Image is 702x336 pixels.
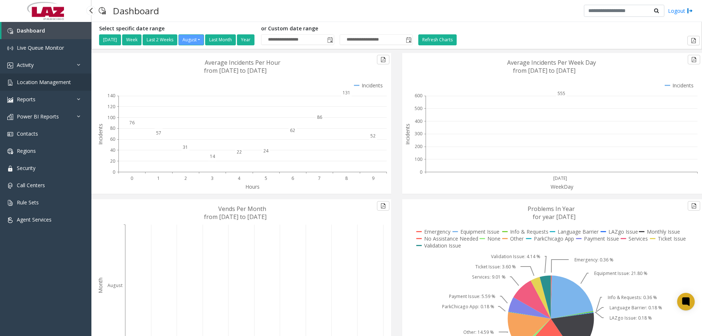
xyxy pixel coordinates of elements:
text: 5 [265,175,267,181]
button: Export to pdf [688,55,700,64]
span: Location Management [17,79,71,86]
button: Refresh Charts [418,34,457,45]
span: Call Centers [17,182,45,189]
text: 2 [184,175,187,181]
text: 555 [558,90,565,97]
text: 500 [415,105,422,112]
text: Average Incidents Per Hour [205,58,280,67]
text: 4 [238,175,241,181]
img: 'icon' [7,45,13,51]
span: Activity [17,61,34,68]
a: Logout [668,7,693,15]
text: Average Incidents Per Week Day [507,58,596,67]
text: 9 [372,175,374,181]
text: 76 [129,120,135,126]
span: Reports [17,96,35,103]
img: 'icon' [7,131,13,137]
text: 62 [290,127,295,133]
img: 'icon' [7,200,13,206]
text: 86 [317,114,322,120]
text: 140 [107,93,115,99]
text: 0 [420,169,422,175]
text: 20 [110,158,115,164]
text: Vends Per Month [218,205,266,213]
text: 31 [183,144,188,150]
text: 100 [415,156,422,162]
img: pageIcon [99,2,106,20]
text: [DATE] [553,175,567,181]
text: Payment Issue: 5.59 % [449,293,495,299]
text: LAZgo Issue: 0.18 % [609,315,652,321]
img: 'icon' [7,217,13,223]
button: [DATE] [99,34,121,45]
span: Agent Services [17,216,52,223]
text: Incidents [97,124,104,145]
text: Equipment Issue: 21.80 % [594,270,648,276]
text: 131 [343,90,350,96]
h5: Select specific date range [99,26,256,32]
text: Other: 14.59 % [463,329,494,335]
button: Last Month [205,34,236,45]
text: 40 [110,147,115,153]
img: 'icon' [7,166,13,171]
text: from [DATE] to [DATE] [513,67,575,75]
text: 24 [263,148,269,154]
button: Export to pdf [377,201,389,211]
text: 120 [107,103,115,110]
text: 0 [113,169,115,175]
text: Language Barrier: 0.18 % [609,305,662,311]
text: Problems In Year [528,205,575,213]
text: 100 [107,114,115,121]
span: Regions [17,147,36,154]
text: 57 [156,130,161,136]
span: Security [17,165,35,171]
text: Ticket Issue: 3.60 % [475,264,516,270]
span: Toggle popup [404,35,412,45]
button: Export to pdf [377,55,389,64]
text: Services: 9.01 % [472,274,506,280]
text: ParkChicago App: 0.18 % [442,303,494,310]
text: 52 [370,133,375,139]
text: Month [97,278,104,293]
text: for year [DATE] [533,213,575,221]
button: Export to pdf [687,36,700,45]
text: 1 [157,175,160,181]
text: 3 [211,175,214,181]
text: 8 [345,175,348,181]
text: from [DATE] to [DATE] [204,67,267,75]
text: 200 [415,143,422,150]
img: logout [687,7,693,15]
text: 7 [318,175,321,181]
text: WeekDay [551,183,574,190]
text: from [DATE] to [DATE] [204,213,267,221]
img: 'icon' [7,28,13,34]
a: Dashboard [1,22,91,39]
h3: Dashboard [109,2,163,20]
text: 600 [415,93,422,99]
span: Power BI Reports [17,113,59,120]
button: Week [122,34,141,45]
text: 6 [291,175,294,181]
img: 'icon' [7,148,13,154]
img: 'icon' [7,80,13,86]
text: 14 [210,153,215,159]
img: 'icon' [7,63,13,68]
text: 300 [415,131,422,137]
text: 22 [237,149,242,155]
span: Toggle popup [326,35,334,45]
span: Dashboard [17,27,45,34]
img: 'icon' [7,97,13,103]
button: Year [237,34,254,45]
text: 80 [110,125,115,131]
text: Info & Requests: 0.36 % [608,294,657,301]
img: 'icon' [7,183,13,189]
button: August [178,34,204,45]
text: August [107,282,122,288]
span: Rule Sets [17,199,39,206]
text: 60 [110,136,115,142]
text: Incidents [404,124,411,145]
span: Live Queue Monitor [17,44,64,51]
h5: or Custom date range [261,26,413,32]
img: 'icon' [7,114,13,120]
text: Hours [245,183,260,190]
